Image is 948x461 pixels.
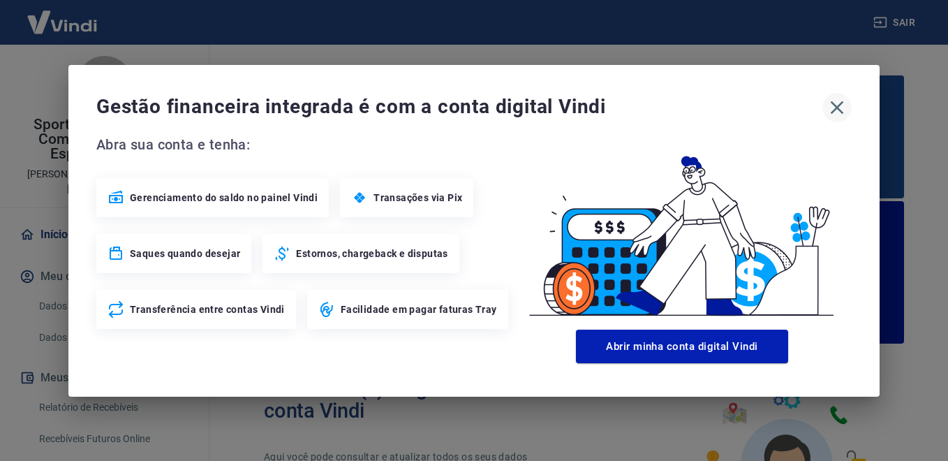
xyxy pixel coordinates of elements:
img: Good Billing [512,133,852,324]
span: Facilidade em pagar faturas Tray [341,302,497,316]
span: Transferência entre contas Vindi [130,302,285,316]
button: Abrir minha conta digital Vindi [576,330,788,363]
span: Transações via Pix [373,191,462,205]
span: Saques quando desejar [130,247,240,261]
span: Abra sua conta e tenha: [96,133,512,156]
span: Gestão financeira integrada é com a conta digital Vindi [96,93,822,121]
span: Estornos, chargeback e disputas [296,247,447,261]
span: Gerenciamento do saldo no painel Vindi [130,191,318,205]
